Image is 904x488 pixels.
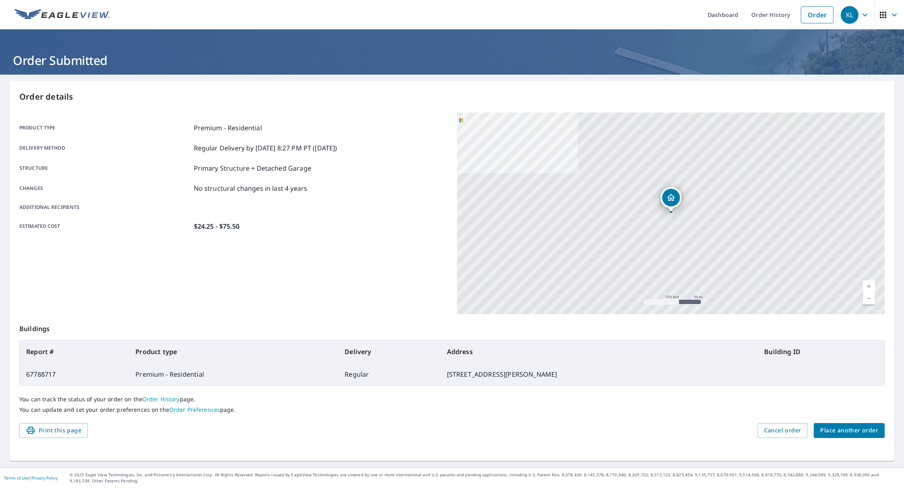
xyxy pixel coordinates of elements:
button: Print this page [19,423,88,438]
a: Order History [142,395,180,403]
p: Primary Structure + Detached Garage [194,163,311,173]
span: Cancel order [764,425,801,436]
th: Building ID [758,340,884,363]
a: Current Level 17, Zoom In [863,280,875,292]
p: Product type [19,123,191,133]
h1: Order Submitted [10,52,894,69]
img: EV Logo [15,9,110,21]
span: Print this page [26,425,81,436]
td: [STREET_ADDRESS][PERSON_NAME] [441,363,758,386]
p: You can track the status of your order on the page. [19,396,885,403]
p: Structure [19,163,191,173]
a: Order [801,6,833,23]
p: Premium - Residential [194,123,262,133]
th: Address [441,340,758,363]
a: Terms of Use [4,475,29,481]
p: Order details [19,91,885,103]
p: Regular Delivery by [DATE] 8:27 PM PT ([DATE]) [194,143,337,153]
td: Premium - Residential [129,363,338,386]
p: $24.25 - $75.50 [194,221,239,231]
span: Place another order [820,425,878,436]
button: Cancel order [758,423,808,438]
a: Current Level 17, Zoom Out [863,292,875,304]
p: You can update and set your order preferences on the page. [19,406,885,413]
p: Estimated cost [19,221,191,231]
p: | [4,475,58,480]
td: Regular [338,363,440,386]
button: Place another order [814,423,885,438]
div: KL [841,6,858,24]
p: Changes [19,184,191,193]
a: Privacy Policy [31,475,58,481]
a: Order Preferences [169,406,220,413]
div: Dropped pin, building 1, Residential property, 195 W Main St Chester Center, CT 06412 [661,187,682,212]
th: Delivery [338,340,440,363]
p: No structural changes in last 4 years [194,184,308,193]
th: Product type [129,340,338,363]
th: Report # [20,340,129,363]
p: Delivery method [19,143,191,153]
td: 67788717 [20,363,129,386]
p: Additional recipients [19,204,191,211]
p: © 2025 Eagle View Technologies, Inc. and Pictometry International Corp. All Rights Reserved. Repo... [70,472,900,484]
p: Buildings [19,314,885,340]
